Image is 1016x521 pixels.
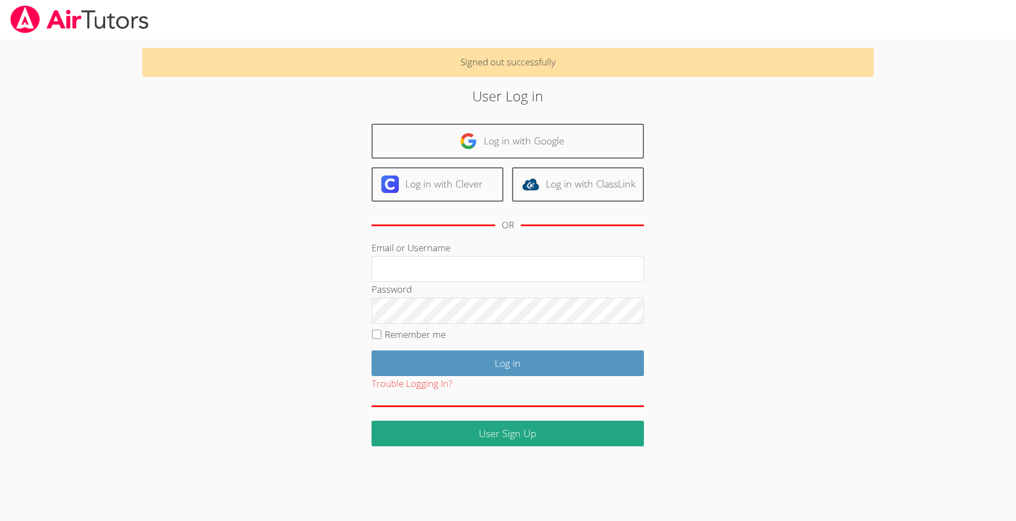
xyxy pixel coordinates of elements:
label: Email or Username [372,241,451,254]
img: clever-logo-6eab21bc6e7a338710f1a6ff85c0baf02591cd810cc4098c63d3a4b26e2feb20.svg [381,175,399,193]
button: Trouble Logging In? [372,376,452,392]
a: Log in with Clever [372,167,503,202]
img: google-logo-50288ca7cdecda66e5e0955fdab243c47b7ad437acaf1139b6f446037453330a.svg [460,132,477,150]
label: Remember me [385,328,446,341]
img: classlink-logo-d6bb404cc1216ec64c9a2012d9dc4662098be43eaf13dc465df04b49fa7ab582.svg [522,175,539,193]
img: airtutors_banner-c4298cdbf04f3fff15de1276eac7730deb9818008684d7c2e4769d2f7ddbe033.png [9,5,150,33]
a: User Sign Up [372,421,644,446]
h2: User Log in [234,86,782,106]
a: Log in with Google [372,124,644,158]
p: Signed out successfully [142,48,874,77]
label: Password [372,283,412,295]
div: OR [502,217,514,233]
a: Log in with ClassLink [512,167,644,202]
input: Log in [372,350,644,376]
